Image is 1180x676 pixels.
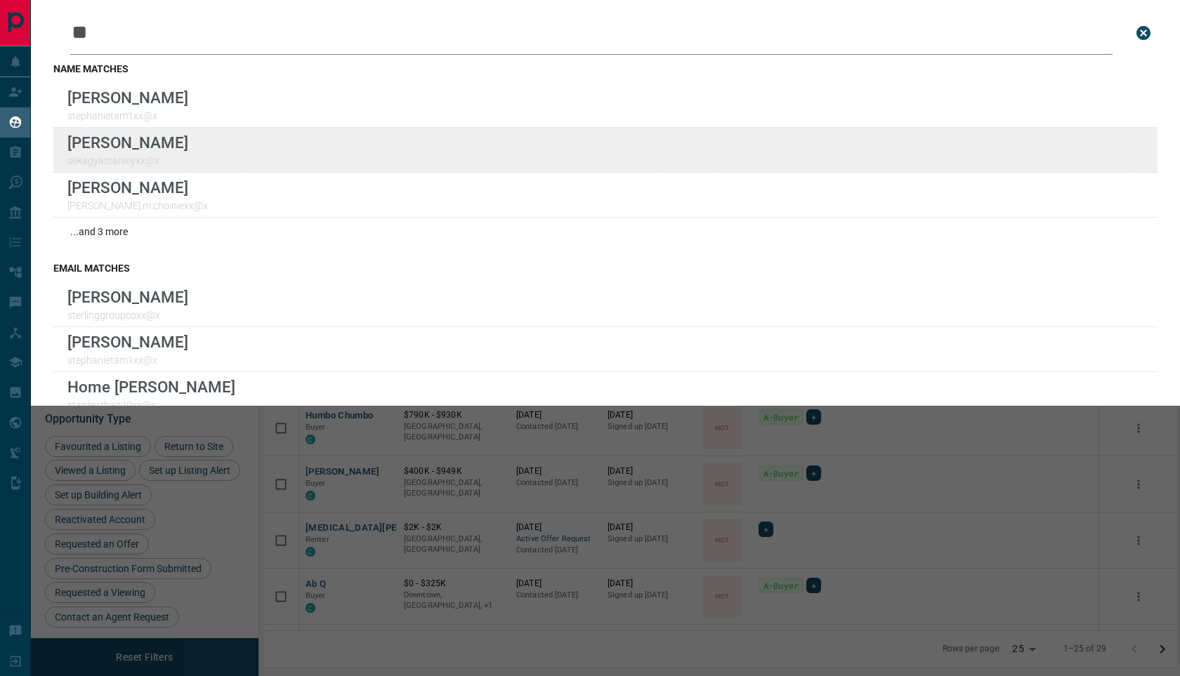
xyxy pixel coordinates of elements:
[67,310,188,321] p: sterlinggroupcoxx@x
[67,133,188,152] p: [PERSON_NAME]
[67,155,188,166] p: sekagyastanleyxx@x
[53,263,1158,274] h3: email matches
[1129,19,1158,47] button: close search bar
[67,333,188,351] p: [PERSON_NAME]
[67,110,188,121] p: stephanietam1xx@x
[67,288,188,306] p: [PERSON_NAME]
[67,354,188,366] p: stephanietam1xx@x
[67,200,208,211] p: [PERSON_NAME].m.choiniexx@x
[53,218,1158,246] div: ...and 3 more
[53,63,1158,74] h3: name matches
[67,88,188,107] p: [PERSON_NAME]
[67,178,208,197] p: [PERSON_NAME]
[67,378,235,396] p: Home [PERSON_NAME]
[67,399,235,411] p: stanleyzhao20xx@x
